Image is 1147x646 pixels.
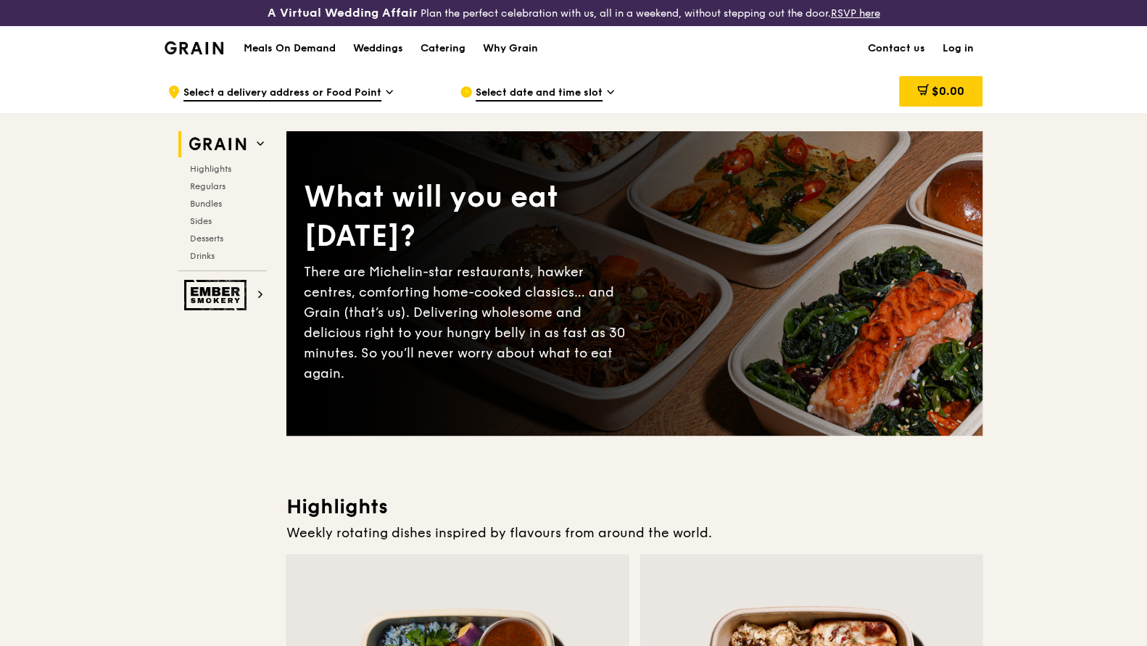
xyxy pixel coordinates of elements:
[476,86,603,102] span: Select date and time slot
[286,523,982,543] div: Weekly rotating dishes inspired by flavours from around the world.
[165,25,223,69] a: GrainGrain
[932,84,964,98] span: $0.00
[190,164,231,174] span: Highlights
[190,233,223,244] span: Desserts
[244,41,336,56] h1: Meals On Demand
[190,181,225,191] span: Regulars
[859,27,934,70] a: Contact us
[353,27,403,70] div: Weddings
[483,27,538,70] div: Why Grain
[268,6,418,20] h3: A Virtual Wedding Affair
[831,7,880,20] a: RSVP here
[286,494,982,520] h3: Highlights
[184,131,251,157] img: Grain web logo
[183,86,381,102] span: Select a delivery address or Food Point
[412,27,474,70] a: Catering
[184,280,251,310] img: Ember Smokery web logo
[304,262,634,384] div: There are Michelin-star restaurants, hawker centres, comforting home-cooked classics… and Grain (...
[190,216,212,226] span: Sides
[190,251,215,261] span: Drinks
[165,41,223,54] img: Grain
[191,6,956,20] div: Plan the perfect celebration with us, all in a weekend, without stepping out the door.
[934,27,982,70] a: Log in
[190,199,222,209] span: Bundles
[344,27,412,70] a: Weddings
[421,27,465,70] div: Catering
[474,27,547,70] a: Why Grain
[304,178,634,256] div: What will you eat [DATE]?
